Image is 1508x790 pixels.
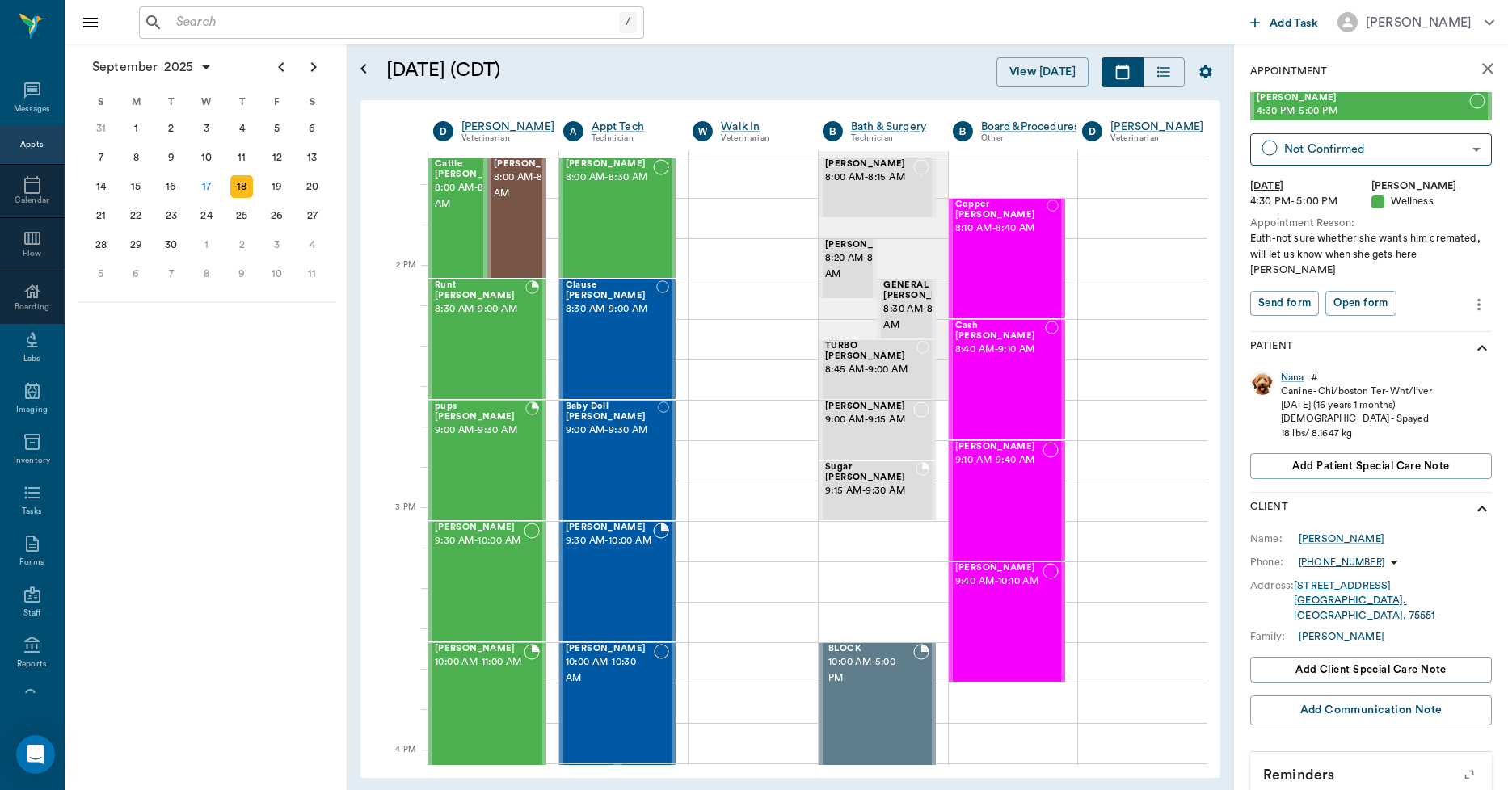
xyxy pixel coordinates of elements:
span: 8:20 AM - 8:35 AM [825,250,906,283]
div: Appointment Reason: [1250,216,1492,231]
div: Friday, October 3, 2025 [266,233,289,256]
span: 9:40 AM - 10:10 AM [955,574,1043,590]
span: TURBO [PERSON_NAME] [825,341,916,362]
div: Sunday, October 5, 2025 [90,263,112,285]
button: Send form [1250,291,1319,316]
div: Canine - Chi/boston Ter - Wht/liver [1281,384,1432,398]
a: [PERSON_NAME] [1110,119,1203,135]
div: NOT_CONFIRMED, 9:00 AM - 9:15 AM [819,400,936,460]
div: Tuesday, September 2, 2025 [160,117,183,140]
div: Thursday, October 2, 2025 [230,233,253,256]
div: D [1082,121,1102,141]
span: [PERSON_NAME] [955,442,1043,452]
span: [PERSON_NAME] [825,240,906,250]
div: Monday, September 8, 2025 [124,146,147,169]
a: [PERSON_NAME] [461,119,554,135]
span: 8:10 AM - 8:40 AM [955,221,1047,237]
span: 8:30 AM - 9:00 AM [435,301,525,317]
span: 8:00 AM - 8:30 AM [494,170,575,202]
span: [PERSON_NAME] [1257,93,1469,103]
div: 2 PM [373,257,415,297]
button: close [1472,53,1504,85]
span: 2025 [161,56,196,78]
div: Monday, October 6, 2025 [124,263,147,285]
span: 8:30 AM - 9:00 AM [566,301,657,317]
div: Labs [23,353,40,365]
div: Friday, October 10, 2025 [266,263,289,285]
div: NOT_CONFIRMED, 9:00 AM - 9:30 AM [559,400,676,521]
a: [STREET_ADDRESS][GEOGRAPHIC_DATA], [GEOGRAPHIC_DATA], 75551 [1294,581,1435,620]
div: Technician [592,132,669,145]
span: GENERAL [PERSON_NAME] [883,280,964,301]
svg: show more [1472,338,1492,358]
button: View [DATE] [996,57,1089,87]
div: S [294,90,330,114]
div: Sunday, September 28, 2025 [90,233,112,256]
div: BOOKED, 9:00 AM - 9:30 AM [428,400,546,521]
div: Appt Tech [592,119,669,135]
div: S [83,90,119,114]
span: 10:00 AM - 11:00 AM [435,654,524,670]
p: Patient [1250,338,1293,358]
div: BOOKED, 8:30 AM - 9:00 AM [428,279,546,400]
span: September [89,56,161,78]
span: [PERSON_NAME] [955,563,1043,574]
span: Cash [PERSON_NAME] [955,321,1046,342]
div: Friday, September 19, 2025 [266,175,289,198]
span: Cattle [PERSON_NAME] [435,159,516,180]
div: 4 PM [373,742,415,782]
div: 4:30 PM - 5:00 PM [1250,194,1371,209]
button: Add Communication Note [1250,695,1492,725]
span: 10:00 AM - 5:00 PM [828,654,913,687]
div: Sunday, September 14, 2025 [90,175,112,198]
h5: [DATE] (CDT) [386,57,742,83]
div: NOT_CONFIRMED, 8:20 AM - 8:35 AM [819,238,877,299]
div: Phone: [1250,555,1299,569]
a: Bath & Surgery [851,119,929,135]
div: 3 PM [373,499,415,540]
div: / [619,11,637,33]
div: Tuesday, September 16, 2025 [160,175,183,198]
div: NOT_CONFIRMED, 8:00 AM - 8:15 AM [819,158,936,218]
div: T [154,90,189,114]
svg: show more [1472,499,1492,519]
div: Saturday, September 20, 2025 [301,175,323,198]
div: Forms [19,557,44,569]
button: [PERSON_NAME] [1325,7,1507,37]
div: NOT_CONFIRMED, 9:40 AM - 10:10 AM [949,561,1066,683]
div: Thursday, September 18, 2025 [230,175,253,198]
div: [DATE] (16 years 1 months) [1281,398,1432,412]
div: Wednesday, October 8, 2025 [196,263,218,285]
div: D [433,121,453,141]
div: Thursday, September 11, 2025 [230,146,253,169]
div: NOT_CONFIRMED, 8:10 AM - 8:40 AM [949,198,1066,319]
div: Saturday, September 13, 2025 [301,146,323,169]
span: 9:00 AM - 9:30 AM [566,422,658,439]
div: Euth-not sure whether she wants him cremated, will let us know when she gets here [PERSON_NAME] [1250,231,1492,278]
button: more [1466,291,1492,318]
div: Saturday, October 4, 2025 [301,233,323,256]
div: Technician [851,132,929,145]
span: [PERSON_NAME] [566,523,654,533]
div: [DEMOGRAPHIC_DATA] - Spayed [1281,412,1432,426]
div: [PERSON_NAME] [1366,13,1472,32]
a: Board &Procedures [981,119,1080,135]
div: [PERSON_NAME] [1371,179,1493,194]
span: 10:00 AM - 10:30 AM [566,654,654,687]
div: BOOKED, 8:00 AM - 8:30 AM [428,158,487,279]
span: [PERSON_NAME] [435,644,524,654]
a: [PERSON_NAME] [1299,629,1384,644]
span: [PERSON_NAME] [566,644,654,654]
div: Not Confirmed [1284,140,1466,158]
div: Appts [20,139,43,151]
input: Search [170,11,619,34]
span: [PERSON_NAME] [435,523,524,533]
span: 9:30 AM - 10:00 AM [435,533,524,549]
div: Walk In [721,119,798,135]
span: Runt [PERSON_NAME] [435,280,525,301]
button: Open calendar [354,38,373,100]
